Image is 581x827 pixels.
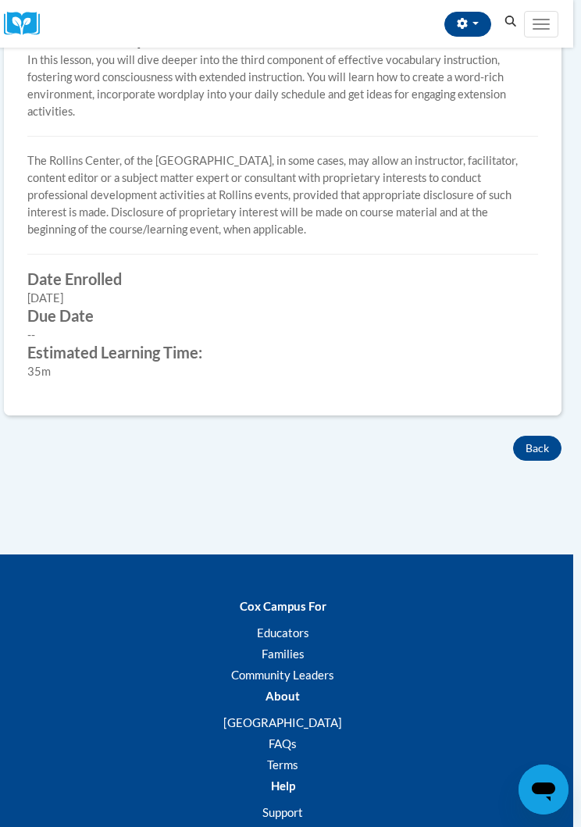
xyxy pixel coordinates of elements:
label: Estimated Learning Time: [27,344,538,361]
a: [GEOGRAPHIC_DATA] [223,715,342,729]
div: -- [27,326,538,344]
b: Help [271,779,295,793]
a: Support [262,805,303,819]
label: Due Date [27,307,538,324]
img: Logo brand [4,12,51,36]
a: Terms [267,757,298,772]
b: Cox Campus For [240,599,326,613]
button: Back [513,436,561,461]
a: Community Leaders [231,668,334,682]
label: Date Enrolled [27,270,538,287]
p: The Rollins Center, of the [GEOGRAPHIC_DATA], in some cases, may allow an instructor, facilitator... [27,152,538,238]
button: Account Settings [444,12,491,37]
a: Families [262,647,305,661]
b: About [266,689,300,703]
div: [DATE] [27,290,538,307]
div: 35m [27,363,538,380]
a: Cox Campus [4,12,51,36]
button: Search [499,12,522,31]
div: In this lesson, you will dive deeper into the third component of effective vocabulary instruction... [27,52,538,120]
a: FAQs [269,736,297,750]
iframe: Button to launch messaging window [519,765,569,815]
a: Educators [257,626,309,640]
